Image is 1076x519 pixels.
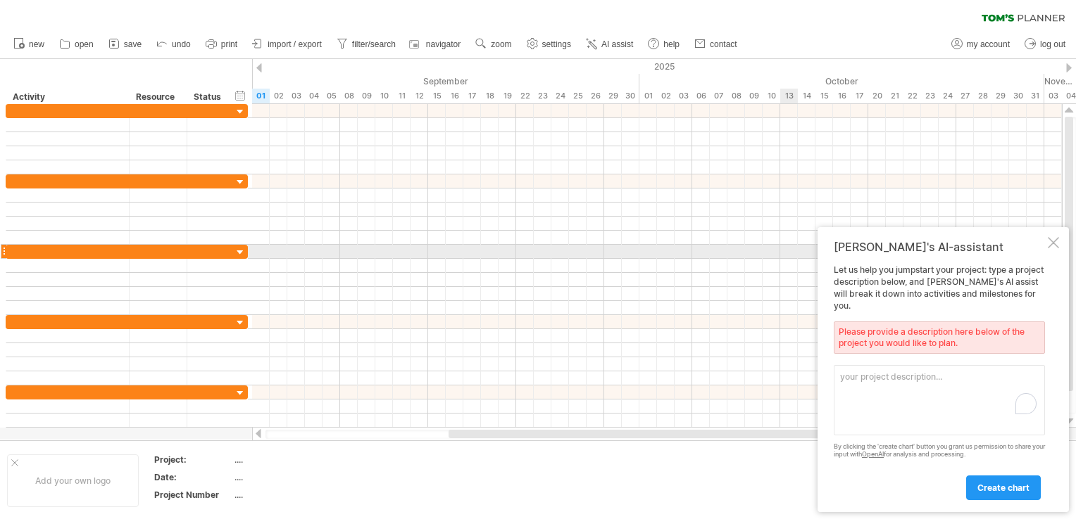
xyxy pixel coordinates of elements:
[234,454,353,466] div: ....
[834,365,1045,435] textarea: To enrich screen reader interactions, please activate Accessibility in Grammarly extension settings
[523,35,575,53] a: settings
[499,89,516,103] div: Friday, 19 September 2025
[921,89,939,103] div: Thursday, 23 October 2025
[491,39,511,49] span: zoom
[56,35,98,53] a: open
[622,89,639,103] div: Tuesday, 30 September 2025
[249,35,326,53] a: import / export
[305,89,323,103] div: Thursday, 4 September 2025
[727,89,745,103] div: Wednesday, 8 October 2025
[639,74,1044,89] div: October 2025
[153,35,195,53] a: undo
[639,89,657,103] div: Wednesday, 1 October 2025
[763,89,780,103] div: Friday, 10 October 2025
[977,482,1030,493] span: create chart
[7,454,139,507] div: Add your own logo
[516,89,534,103] div: Monday, 22 September 2025
[340,89,358,103] div: Monday, 8 September 2025
[569,89,587,103] div: Thursday, 25 September 2025
[691,35,742,53] a: contact
[252,74,639,89] div: September 2025
[463,89,481,103] div: Wednesday, 17 September 2025
[834,443,1045,459] div: By clicking the 'create chart' button you grant us permission to share your input with for analys...
[323,89,340,103] div: Friday, 5 September 2025
[105,35,146,53] a: save
[270,89,287,103] div: Tuesday, 2 September 2025
[221,39,237,49] span: print
[601,39,633,49] span: AI assist
[833,89,851,103] div: Thursday, 16 October 2025
[154,489,232,501] div: Project Number
[834,321,1045,354] div: Please provide a description here below of the project you would like to plan.
[551,89,569,103] div: Wednesday, 24 September 2025
[426,39,461,49] span: navigator
[13,90,121,104] div: Activity
[834,240,1045,254] div: [PERSON_NAME]'s AI-assistant
[644,35,684,53] a: help
[862,450,884,458] a: OpenAI
[991,89,1009,103] div: Wednesday, 29 October 2025
[692,89,710,103] div: Monday, 6 October 2025
[352,39,396,49] span: filter/search
[10,35,49,53] a: new
[798,89,815,103] div: Tuesday, 14 October 2025
[948,35,1014,53] a: my account
[268,39,322,49] span: import / export
[582,35,637,53] a: AI assist
[172,39,191,49] span: undo
[234,471,353,483] div: ....
[411,89,428,103] div: Friday, 12 September 2025
[1040,39,1065,49] span: log out
[587,89,604,103] div: Friday, 26 September 2025
[472,35,515,53] a: zoom
[868,89,886,103] div: Monday, 20 October 2025
[710,39,737,49] span: contact
[956,89,974,103] div: Monday, 27 October 2025
[287,89,305,103] div: Wednesday, 3 September 2025
[780,89,798,103] div: Monday, 13 October 2025
[202,35,242,53] a: print
[252,89,270,103] div: Monday, 1 September 2025
[663,39,680,49] span: help
[333,35,400,53] a: filter/search
[154,471,232,483] div: Date:
[234,489,353,501] div: ....
[154,454,232,466] div: Project:
[481,89,499,103] div: Thursday, 18 September 2025
[745,89,763,103] div: Thursday, 9 October 2025
[29,39,44,49] span: new
[375,89,393,103] div: Wednesday, 10 September 2025
[710,89,727,103] div: Tuesday, 7 October 2025
[604,89,622,103] div: Monday, 29 September 2025
[542,39,571,49] span: settings
[967,39,1010,49] span: my account
[675,89,692,103] div: Friday, 3 October 2025
[1021,35,1070,53] a: log out
[393,89,411,103] div: Thursday, 11 September 2025
[1044,89,1062,103] div: Monday, 3 November 2025
[446,89,463,103] div: Tuesday, 16 September 2025
[815,89,833,103] div: Wednesday, 15 October 2025
[903,89,921,103] div: Wednesday, 22 October 2025
[75,39,94,49] span: open
[136,90,179,104] div: Resource
[939,89,956,103] div: Friday, 24 October 2025
[124,39,142,49] span: save
[534,89,551,103] div: Tuesday, 23 September 2025
[428,89,446,103] div: Monday, 15 September 2025
[851,89,868,103] div: Friday, 17 October 2025
[966,475,1041,500] a: create chart
[1027,89,1044,103] div: Friday, 31 October 2025
[886,89,903,103] div: Tuesday, 21 October 2025
[974,89,991,103] div: Tuesday, 28 October 2025
[657,89,675,103] div: Thursday, 2 October 2025
[1009,89,1027,103] div: Thursday, 30 October 2025
[407,35,465,53] a: navigator
[194,90,225,104] div: Status
[358,89,375,103] div: Tuesday, 9 September 2025
[834,264,1045,499] div: Let us help you jumpstart your project: type a project description below, and [PERSON_NAME]'s AI ...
